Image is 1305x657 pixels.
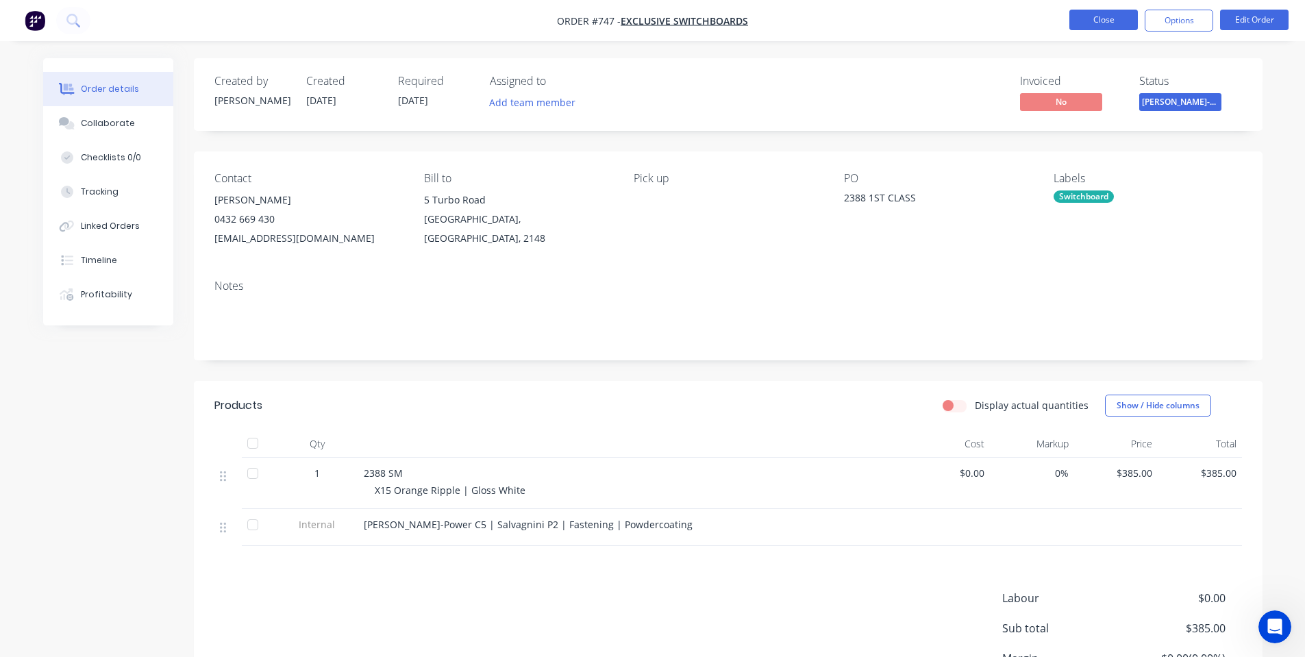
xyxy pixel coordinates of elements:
span: $0.00 [912,466,985,480]
div: 5 Turbo Road [424,190,612,210]
button: Close [1069,10,1138,30]
div: [GEOGRAPHIC_DATA], [GEOGRAPHIC_DATA], 2148 [424,210,612,248]
button: Tracking [43,175,173,209]
iframe: Intercom live chat [1258,610,1291,643]
span: [DATE] [398,94,428,107]
span: 0% [995,466,1069,480]
div: [EMAIL_ADDRESS][DOMAIN_NAME] [214,229,402,248]
div: Tracking [81,186,119,198]
span: Internal [282,517,353,532]
span: Sub total [1002,620,1124,636]
span: [PERSON_NAME]-Power C5 [1139,93,1221,110]
span: 1 [314,466,320,480]
div: Total [1158,430,1242,458]
span: $385.00 [1123,620,1225,636]
button: Add team member [490,93,583,112]
div: Linked Orders [81,220,140,232]
div: Qty [276,430,358,458]
button: Timeline [43,243,173,277]
div: 2388 1ST CLASS [844,190,1015,210]
button: Collaborate [43,106,173,140]
div: PO [844,172,1032,185]
div: Timeline [81,254,117,266]
div: Cost [906,430,991,458]
div: Products [214,397,262,414]
div: [PERSON_NAME] [214,190,402,210]
label: Display actual quantities [975,398,1089,412]
div: Status [1139,75,1242,88]
span: 2388 SM [364,467,403,480]
div: Collaborate [81,117,135,129]
button: Profitability [43,277,173,312]
span: Order #747 - [557,14,621,27]
span: $0.00 [1123,590,1225,606]
img: Factory [25,10,45,31]
div: Checklists 0/0 [81,151,141,164]
button: Show / Hide columns [1105,395,1211,417]
button: Order details [43,72,173,106]
span: X15 Orange Ripple | Gloss White [375,484,525,497]
span: Labour [1002,590,1124,606]
div: Pick up [634,172,821,185]
div: Labels [1054,172,1241,185]
span: $385.00 [1163,466,1236,480]
button: Linked Orders [43,209,173,243]
div: Price [1074,430,1158,458]
div: Profitability [81,288,132,301]
div: Contact [214,172,402,185]
a: Exclusive Switchboards [621,14,748,27]
div: Notes [214,280,1242,293]
div: Created [306,75,382,88]
div: Assigned to [490,75,627,88]
div: Order details [81,83,139,95]
button: Edit Order [1220,10,1289,30]
span: No [1020,93,1102,110]
span: $385.00 [1080,466,1153,480]
div: Bill to [424,172,612,185]
div: Switchboard [1054,190,1114,203]
div: Markup [990,430,1074,458]
span: [DATE] [306,94,336,107]
div: 5 Turbo Road[GEOGRAPHIC_DATA], [GEOGRAPHIC_DATA], 2148 [424,190,612,248]
span: [PERSON_NAME]-Power C5 | Salvagnini P2 | Fastening | Powdercoating [364,518,693,531]
div: [PERSON_NAME] [214,93,290,108]
button: [PERSON_NAME]-Power C5 [1139,93,1221,114]
button: Options [1145,10,1213,32]
button: Add team member [482,93,582,112]
button: Checklists 0/0 [43,140,173,175]
div: [PERSON_NAME]0432 669 430[EMAIL_ADDRESS][DOMAIN_NAME] [214,190,402,248]
div: Created by [214,75,290,88]
div: Required [398,75,473,88]
div: 0432 669 430 [214,210,402,229]
div: Invoiced [1020,75,1123,88]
